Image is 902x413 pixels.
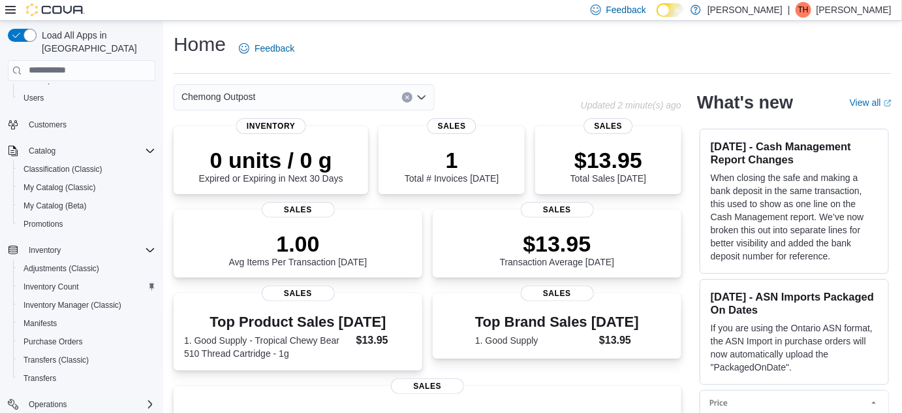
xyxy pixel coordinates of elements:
[18,261,155,276] span: Adjustments (Classic)
[657,17,657,18] span: Dark Mode
[181,89,256,105] span: Chemong Outpost
[23,242,66,258] button: Inventory
[18,334,88,350] a: Purchase Orders
[599,333,639,348] dd: $13.95
[23,182,96,193] span: My Catalog (Classic)
[18,352,155,368] span: Transfers (Classic)
[18,90,155,106] span: Users
[697,92,793,113] h2: What's new
[816,2,892,18] p: [PERSON_NAME]
[23,164,102,174] span: Classification (Classic)
[708,2,783,18] p: [PERSON_NAME]
[606,3,646,16] span: Feedback
[229,231,367,257] p: 1.00
[18,352,94,368] a: Transfers (Classic)
[23,397,72,412] button: Operations
[13,351,161,369] button: Transfers (Classic)
[229,231,367,267] div: Avg Items Per Transaction [DATE]
[13,89,161,107] button: Users
[711,140,878,166] h3: [DATE] - Cash Management Report Changes
[521,286,594,301] span: Sales
[23,355,89,365] span: Transfers (Classic)
[184,314,412,330] h3: Top Product Sales [DATE]
[23,337,83,347] span: Purchase Orders
[402,92,412,103] button: Clear input
[13,178,161,197] button: My Catalog (Classic)
[521,202,594,218] span: Sales
[23,300,121,310] span: Inventory Manager (Classic)
[29,146,55,156] span: Catalog
[13,197,161,215] button: My Catalog (Beta)
[18,180,101,195] a: My Catalog (Classic)
[711,290,878,316] h3: [DATE] - ASN Imports Packaged On Dates
[184,334,351,360] dt: 1. Good Supply - Tropical Chewy Bear 510 Thread Cartridge - 1g
[23,116,155,133] span: Customers
[416,92,427,103] button: Open list of options
[18,297,127,313] a: Inventory Manager (Classic)
[18,334,155,350] span: Purchase Orders
[475,334,594,347] dt: 1. Good Supply
[788,2,790,18] p: |
[570,147,646,173] p: $13.95
[13,215,161,233] button: Promotions
[18,279,155,295] span: Inventory Count
[23,93,44,103] span: Users
[18,216,155,232] span: Promotions
[199,147,343,184] div: Expired or Expiring in Next 30 Days
[18,316,62,331] a: Manifests
[657,3,684,17] input: Dark Mode
[18,371,155,386] span: Transfers
[174,31,226,58] h1: Home
[18,198,92,214] a: My Catalog (Beta)
[796,2,811,18] div: Tim Hales
[500,231,615,267] div: Transaction Average [DATE]
[23,282,79,292] span: Inventory Count
[798,2,809,18] span: TH
[391,378,464,394] span: Sales
[23,201,87,211] span: My Catalog (Beta)
[29,399,67,410] span: Operations
[18,90,49,106] a: Users
[23,318,57,329] span: Manifests
[711,322,878,374] p: If you are using the Ontario ASN format, the ASN Import in purchase orders will now automatically...
[18,216,69,232] a: Promotions
[18,297,155,313] span: Inventory Manager (Classic)
[234,35,300,61] a: Feedback
[13,278,161,296] button: Inventory Count
[23,263,99,274] span: Adjustments (Classic)
[13,160,161,178] button: Classification (Classic)
[500,231,615,257] p: $13.95
[18,316,155,331] span: Manifests
[356,333,412,348] dd: $13.95
[18,261,104,276] a: Adjustments (Classic)
[475,314,639,330] h3: Top Brand Sales [DATE]
[23,242,155,258] span: Inventory
[405,147,499,184] div: Total # Invoices [DATE]
[18,180,155,195] span: My Catalog (Classic)
[3,115,161,134] button: Customers
[29,245,61,256] span: Inventory
[262,202,335,218] span: Sales
[255,42,294,55] span: Feedback
[13,259,161,278] button: Adjustments (Classic)
[199,147,343,173] p: 0 units / 0 g
[711,171,878,263] p: When closing the safe and making a bank deposit in the same transaction, this used to show as one...
[23,373,56,384] span: Transfers
[26,3,85,16] img: Cova
[18,279,84,295] a: Inventory Count
[262,286,335,301] span: Sales
[23,143,155,159] span: Catalog
[18,371,61,386] a: Transfers
[37,29,155,55] span: Load All Apps in [GEOGRAPHIC_DATA]
[405,147,499,173] p: 1
[584,118,633,134] span: Sales
[13,333,161,351] button: Purchase Orders
[236,118,306,134] span: Inventory
[884,99,892,107] svg: External link
[23,219,63,229] span: Promotions
[3,241,161,259] button: Inventory
[3,142,161,160] button: Catalog
[850,97,892,108] a: View allExternal link
[18,198,155,214] span: My Catalog (Beta)
[13,314,161,333] button: Manifests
